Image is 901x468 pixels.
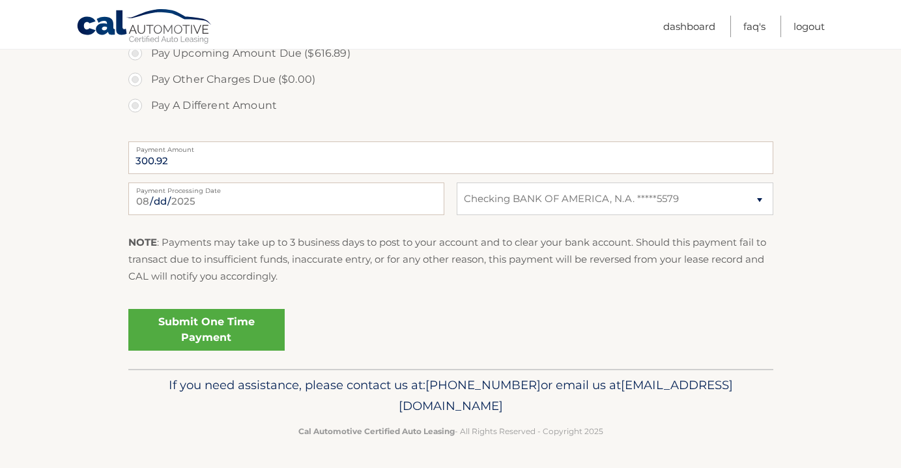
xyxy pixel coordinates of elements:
label: Pay Upcoming Amount Due ($616.89) [128,40,773,66]
a: Dashboard [663,16,715,37]
span: [EMAIL_ADDRESS][DOMAIN_NAME] [399,377,733,413]
a: Cal Automotive [76,8,213,46]
p: - All Rights Reserved - Copyright 2025 [137,424,765,438]
p: If you need assistance, please contact us at: or email us at [137,375,765,417]
a: FAQ's [743,16,765,37]
p: : Payments may take up to 3 business days to post to your account and to clear your bank account.... [128,234,773,285]
label: Payment Processing Date [128,183,444,193]
strong: Cal Automotive Certified Auto Leasing [298,426,455,436]
input: Payment Amount [128,141,773,174]
a: Submit One Time Payment [128,309,285,351]
strong: NOTE [128,236,157,248]
input: Payment Date [128,183,444,215]
a: Logout [794,16,825,37]
label: Payment Amount [128,141,773,152]
span: [PHONE_NUMBER] [425,377,541,392]
label: Pay Other Charges Due ($0.00) [128,66,773,93]
label: Pay A Different Amount [128,93,773,119]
